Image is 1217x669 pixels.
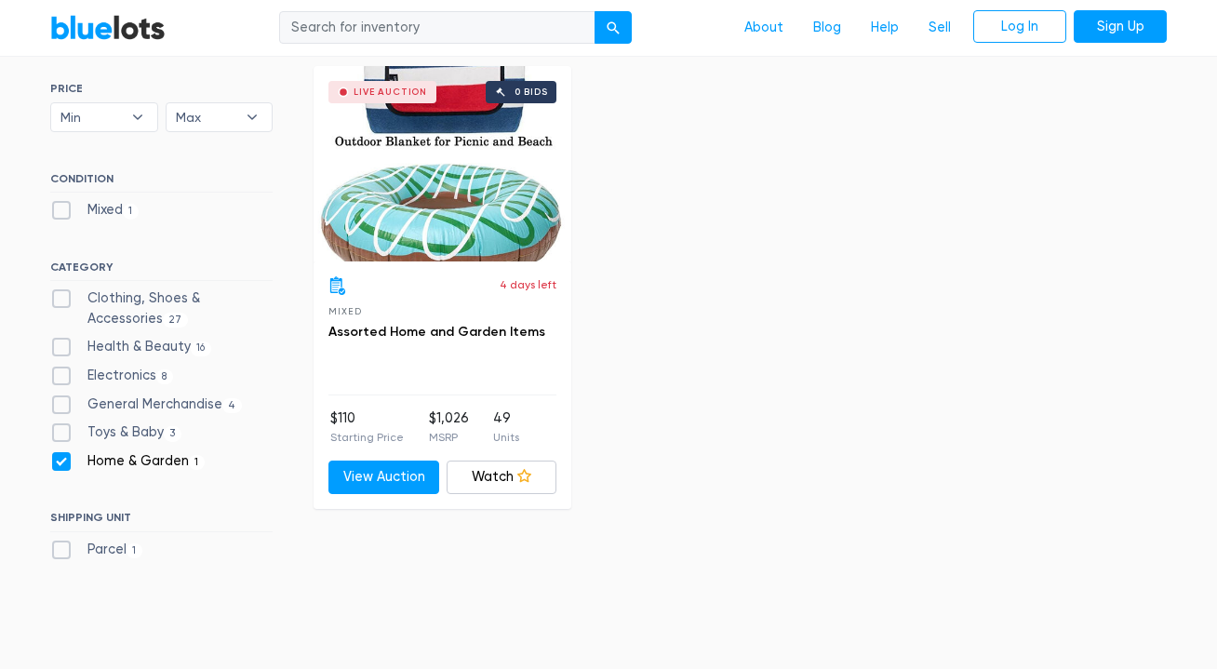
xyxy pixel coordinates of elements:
[163,313,188,328] span: 27
[50,366,173,386] label: Electronics
[50,511,273,531] h6: SHIPPING UNIT
[328,306,361,316] span: Mixed
[50,337,211,357] label: Health & Beauty
[328,461,439,494] a: View Auction
[118,103,157,131] b: ▾
[127,543,142,558] span: 1
[60,103,122,131] span: Min
[314,66,571,261] a: Live Auction 0 bids
[50,422,181,443] label: Toys & Baby
[429,408,469,446] li: $1,026
[1074,10,1167,44] a: Sign Up
[973,10,1066,44] a: Log In
[798,10,856,46] a: Blog
[729,10,798,46] a: About
[50,172,273,193] h6: CONDITION
[164,426,181,441] span: 3
[50,288,273,328] label: Clothing, Shoes & Accessories
[222,398,242,413] span: 4
[515,87,548,97] div: 0 bids
[176,103,237,131] span: Max
[50,540,142,560] label: Parcel
[50,82,273,95] h6: PRICE
[914,10,966,46] a: Sell
[447,461,557,494] a: Watch
[233,103,272,131] b: ▾
[50,395,242,415] label: General Merchandise
[493,408,519,446] li: 49
[429,429,469,446] p: MSRP
[500,276,556,293] p: 4 days left
[330,408,404,446] li: $110
[493,429,519,446] p: Units
[50,261,273,281] h6: CATEGORY
[156,369,173,384] span: 8
[279,11,595,45] input: Search for inventory
[50,200,139,221] label: Mixed
[50,451,205,472] label: Home & Garden
[856,10,914,46] a: Help
[50,14,166,41] a: BlueLots
[189,455,205,470] span: 1
[354,87,427,97] div: Live Auction
[123,204,139,219] span: 1
[191,341,211,356] span: 16
[330,429,404,446] p: Starting Price
[328,324,545,340] a: Assorted Home and Garden Items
